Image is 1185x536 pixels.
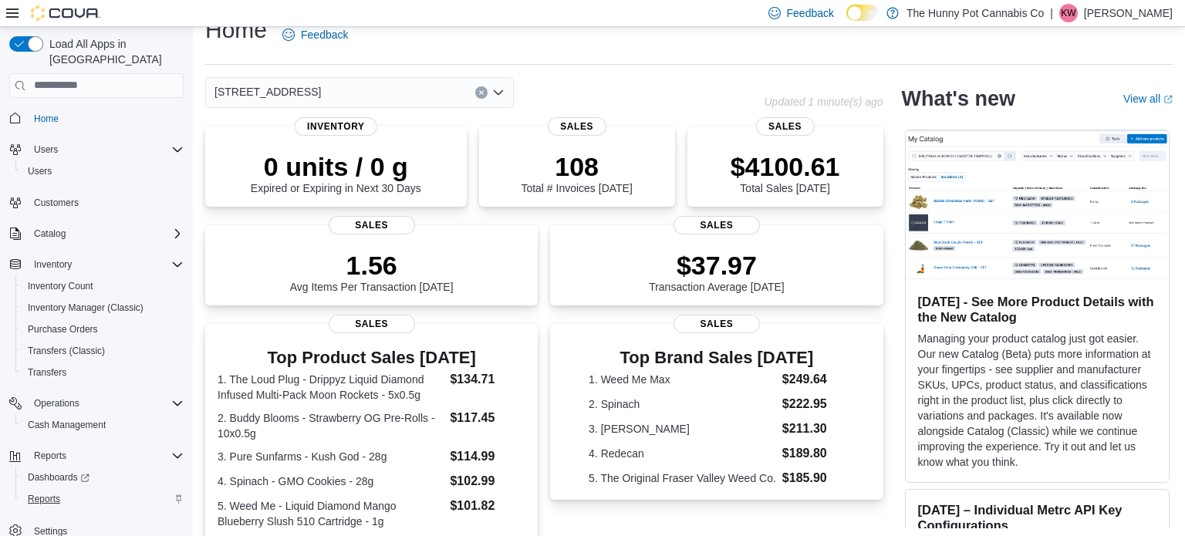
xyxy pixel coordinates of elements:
[1059,4,1078,22] div: Kayla Weaver
[329,315,415,333] span: Sales
[218,349,525,367] h3: Top Product Sales [DATE]
[28,447,73,465] button: Reports
[34,258,72,271] span: Inventory
[34,450,66,462] span: Reports
[492,86,505,99] button: Open list of options
[782,444,845,463] dd: $189.80
[731,151,840,182] p: $4100.61
[34,228,66,240] span: Catalog
[218,372,444,403] dt: 1. The Loud Plug - Drippyz Liquid Diamond Infused Multi-Pack Moon Rockets - 5x0.5g
[28,280,93,292] span: Inventory Count
[34,197,79,209] span: Customers
[902,86,1015,111] h2: What's new
[589,421,776,437] dt: 3. [PERSON_NAME]
[205,15,267,46] h1: Home
[15,362,190,383] button: Transfers
[251,151,421,182] p: 0 units / 0 g
[649,250,785,293] div: Transaction Average [DATE]
[589,446,776,461] dt: 4. Redecan
[15,297,190,319] button: Inventory Manager (Classic)
[218,474,444,489] dt: 4. Spinach - GMO Cookies - 28g
[918,331,1156,470] p: Managing your product catalog just got easier. Our new Catalog (Beta) puts more information at yo...
[548,117,606,136] span: Sales
[28,110,65,128] a: Home
[43,36,184,67] span: Load All Apps in [GEOGRAPHIC_DATA]
[28,394,86,413] button: Operations
[3,107,190,130] button: Home
[1084,4,1173,22] p: [PERSON_NAME]
[34,143,58,156] span: Users
[782,469,845,487] dd: $185.90
[22,162,58,180] a: Users
[450,497,525,515] dd: $101.82
[589,396,776,412] dt: 2. Spinach
[15,319,190,340] button: Purchase Orders
[28,323,98,335] span: Purchase Orders
[22,342,111,360] a: Transfers (Classic)
[521,151,632,194] div: Total # Invoices [DATE]
[34,113,59,125] span: Home
[28,419,106,431] span: Cash Management
[301,27,348,42] span: Feedback
[589,349,845,367] h3: Top Brand Sales [DATE]
[450,370,525,389] dd: $134.71
[290,250,454,293] div: Avg Items Per Transaction [DATE]
[28,366,66,379] span: Transfers
[906,4,1044,22] p: The Hunny Pot Cannabis Co
[22,298,150,317] a: Inventory Manager (Classic)
[1163,95,1173,104] svg: External link
[3,139,190,160] button: Users
[28,493,60,505] span: Reports
[1061,4,1075,22] span: KW
[28,194,85,212] a: Customers
[22,468,96,487] a: Dashboards
[674,216,760,234] span: Sales
[22,490,184,508] span: Reports
[3,393,190,414] button: Operations
[218,410,444,441] dt: 2. Buddy Blooms - Strawberry OG Pre-Rolls - 10x0.5g
[22,320,184,339] span: Purchase Orders
[28,165,52,177] span: Users
[674,315,760,333] span: Sales
[918,502,1156,533] h3: [DATE] – Individual Metrc API Key Configurations
[782,370,845,389] dd: $249.64
[22,277,100,295] a: Inventory Count
[22,277,184,295] span: Inventory Count
[28,193,184,212] span: Customers
[34,397,79,410] span: Operations
[22,490,66,508] a: Reports
[22,468,184,487] span: Dashboards
[521,151,632,182] p: 108
[1050,4,1053,22] p: |
[649,250,785,281] p: $37.97
[276,19,354,50] a: Feedback
[251,151,421,194] div: Expired or Expiring in Next 30 Days
[290,250,454,281] p: 1.56
[3,223,190,244] button: Catalog
[214,83,321,101] span: [STREET_ADDRESS]
[28,255,78,274] button: Inventory
[28,109,184,128] span: Home
[28,255,184,274] span: Inventory
[28,140,64,159] button: Users
[28,224,72,243] button: Catalog
[731,151,840,194] div: Total Sales [DATE]
[28,140,184,159] span: Users
[28,471,89,484] span: Dashboards
[15,488,190,510] button: Reports
[918,294,1156,325] h3: [DATE] - See More Product Details with the New Catalog
[450,472,525,490] dd: $102.99
[28,447,184,465] span: Reports
[22,416,184,434] span: Cash Management
[787,5,834,21] span: Feedback
[475,86,488,99] button: Clear input
[28,345,105,357] span: Transfers (Classic)
[22,342,184,360] span: Transfers (Classic)
[15,340,190,362] button: Transfers (Classic)
[1123,93,1173,105] a: View allExternal link
[755,117,814,136] span: Sales
[28,224,184,243] span: Catalog
[22,363,184,382] span: Transfers
[15,275,190,297] button: Inventory Count
[31,5,100,21] img: Cova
